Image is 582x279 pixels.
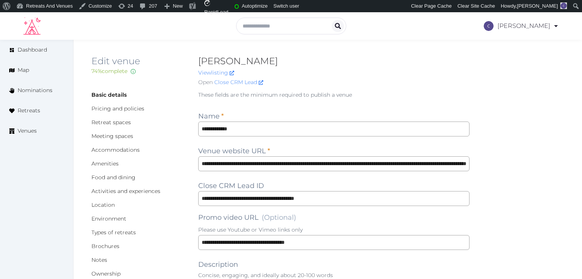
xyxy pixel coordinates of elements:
[198,180,264,191] label: Close CRM Lead ID
[198,55,470,67] h2: [PERSON_NAME]
[198,146,270,156] label: Venue website URL
[91,188,160,195] a: Activities and experiences
[457,3,495,9] span: Clear Site Cache
[91,68,127,75] span: 74 % complete
[214,78,263,86] a: Close CRM Lead
[18,66,29,74] span: Map
[411,3,452,9] span: Clear Page Cache
[91,160,119,167] a: Amenities
[198,69,234,76] a: Viewlisting
[91,146,140,153] a: Accommodations
[18,107,40,115] span: Retreats
[484,15,559,37] a: [PERSON_NAME]
[198,91,470,99] p: These fields are the minimum required to publish a venue
[91,105,144,112] a: Pricing and policies
[18,86,52,94] span: Nominations
[91,243,119,250] a: Brochures
[198,271,470,279] p: Concise, engaging, and ideally about 20-100 words
[18,46,47,54] span: Dashboard
[91,201,115,208] a: Location
[198,212,296,223] label: Promo video URL
[91,55,186,67] h2: Edit venue
[91,270,121,277] a: Ownership
[91,215,126,222] a: Environment
[517,3,558,9] span: [PERSON_NAME]
[198,111,224,122] label: Name
[198,226,470,234] p: Please use Youtube or Vimeo links only
[91,174,135,181] a: Food and dining
[91,91,127,98] a: Basic details
[198,259,238,270] label: Description
[91,256,107,263] a: Notes
[91,229,136,236] a: Types of retreats
[91,133,133,139] a: Meeting spaces
[198,78,213,86] span: Open
[91,119,131,126] a: Retreat spaces
[262,213,296,222] span: (Optional)
[18,127,37,135] span: Venues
